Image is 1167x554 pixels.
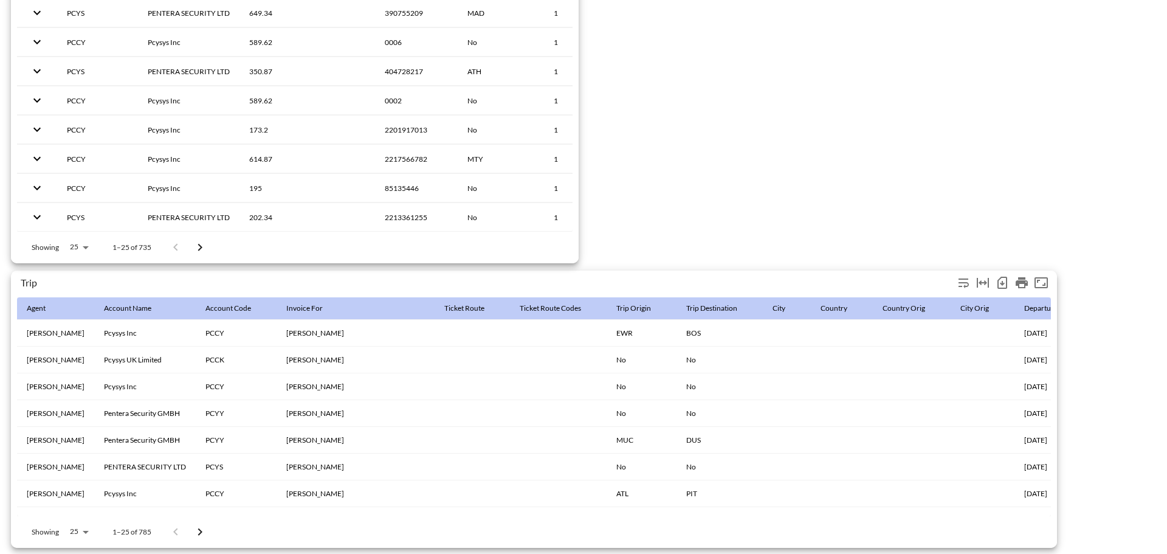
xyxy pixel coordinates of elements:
[57,145,138,173] th: PCCY
[960,301,989,316] div: City Orig
[196,480,277,507] th: PCCY
[444,301,500,316] span: Ticket Route
[27,119,47,140] button: expand row
[375,145,458,173] th: 2217566782
[773,301,801,316] span: City
[17,427,94,454] th: Jas Khera
[1014,480,1083,507] th: 22/01/2025
[196,373,277,400] th: PCCY
[458,145,544,173] th: MTY
[458,28,544,57] th: No
[27,301,61,316] span: Agent
[239,57,317,86] th: 350.87
[17,400,94,427] th: Jas Khera
[1014,347,1083,373] th: 10/03/2025
[239,203,317,232] th: 202.34
[27,90,47,111] button: expand row
[607,347,676,373] th: No
[1024,301,1058,316] div: Departure
[188,235,212,260] button: Go to next page
[32,242,59,252] p: Showing
[277,347,435,373] th: Shakel Ahmed
[94,427,196,454] th: Pentera Security GMBH
[821,301,863,316] span: Country
[375,57,458,86] th: 404728217
[607,427,676,454] th: MUC
[27,32,47,52] button: expand row
[544,28,615,57] th: 1
[196,347,277,373] th: PCCK
[676,454,763,480] th: No
[676,507,763,534] th: MXP
[138,86,239,115] th: Pcysys Inc
[676,347,763,373] th: No
[773,301,785,316] div: City
[196,454,277,480] th: PCYS
[94,400,196,427] th: Pentera Security GMBH
[676,400,763,427] th: No
[205,301,251,316] div: Account Code
[138,57,239,86] th: PENTERA SECURITY LTD
[607,480,676,507] th: ATL
[954,273,973,293] div: Wrap text
[1031,273,1051,293] button: Fullscreen
[1014,427,1083,454] th: 10/02/2025
[112,527,151,537] p: 1–25 of 785
[1014,320,1083,347] th: 07/01/2025
[57,57,138,86] th: PCYS
[57,174,138,203] th: PCCY
[544,203,615,232] th: 1
[277,507,435,534] th: Tatiana Zhok
[375,86,458,115] th: 0002
[676,373,763,400] th: No
[239,28,317,57] th: 589.62
[1014,400,1083,427] th: 06/05/2025
[1014,454,1083,480] th: 20/05/2025
[286,301,323,316] div: Invoice For
[188,520,212,544] button: Go to next page
[520,301,597,316] span: Ticket Route Codes
[94,373,196,400] th: Pcysys Inc
[544,86,615,115] th: 1
[973,273,993,293] div: Toggle table layout between fixed and auto (default: auto)
[444,301,484,316] div: Ticket Route
[205,301,267,316] span: Account Code
[239,145,317,173] th: 614.87
[239,86,317,115] th: 589.62
[960,301,1005,316] span: City Orig
[607,373,676,400] th: No
[32,527,59,537] p: Showing
[286,301,339,316] span: Invoice For
[138,116,239,144] th: Pcysys Inc
[607,320,676,347] th: EWR
[277,400,435,427] th: Philippsebastian Brabetz
[544,174,615,203] th: 1
[277,320,435,347] th: Robertoe Vasquez
[883,301,925,316] div: Country Orig
[616,301,651,316] div: Trip Origin
[21,277,954,288] div: Trip
[458,203,544,232] th: No
[94,454,196,480] th: PENTERA SECURITY LTD
[94,480,196,507] th: Pcysys Inc
[607,507,676,534] th: TLV
[17,454,94,480] th: Tania Skliarova
[196,507,277,534] th: PCYS
[57,86,138,115] th: PCCY
[57,203,138,232] th: PCYS
[239,174,317,203] th: 195
[1012,273,1031,293] div: Print
[458,174,544,203] th: No
[64,239,93,255] div: 25
[27,301,46,316] div: Agent
[616,301,667,316] span: Trip Origin
[544,116,615,144] th: 1
[27,148,47,169] button: expand row
[104,301,167,316] span: Account Name
[520,301,581,316] div: Ticket Route Codes
[821,301,847,316] div: Country
[196,400,277,427] th: PCYY
[138,174,239,203] th: Pcysys Inc
[112,242,151,252] p: 1–25 of 735
[686,301,753,316] span: Trip Destination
